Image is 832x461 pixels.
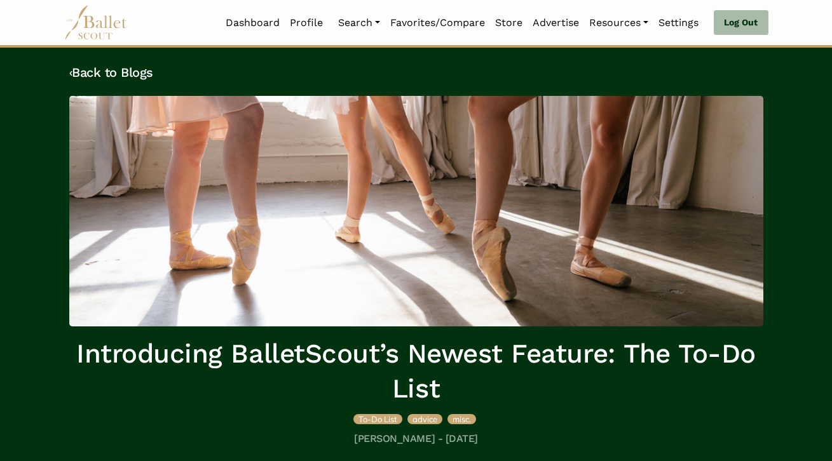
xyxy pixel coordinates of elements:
[353,412,405,425] a: To-Do List
[69,337,763,406] h1: Introducing BalletScout’s Newest Feature: The To-Do List
[69,64,72,80] code: ‹
[69,432,763,446] h5: [PERSON_NAME] - [DATE]
[221,10,285,36] a: Dashboard
[453,414,471,424] span: misc.
[528,10,584,36] a: Advertise
[69,65,153,80] a: ‹Back to Blogs
[413,414,437,424] span: advice
[385,10,490,36] a: Favorites/Compare
[584,10,653,36] a: Resources
[447,412,476,425] a: misc.
[490,10,528,36] a: Store
[285,10,328,36] a: Profile
[653,10,704,36] a: Settings
[407,412,445,425] a: advice
[358,414,397,424] span: To-Do List
[333,10,385,36] a: Search
[69,96,763,326] img: header_image.img
[714,10,768,36] a: Log Out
